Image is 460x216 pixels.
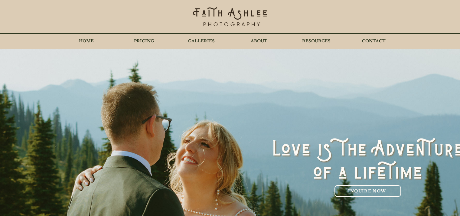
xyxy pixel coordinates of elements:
a: HOME [57,34,115,49]
span: INQUIRE NOW [348,188,386,194]
p: GALLERIES [185,34,218,49]
a: INQUIRE NOW [334,185,401,197]
nav: Site [57,34,403,49]
a: RESOURCES [288,34,345,49]
p: RESOURCES [299,34,334,49]
p: HOME [76,34,97,49]
a: CONTACT [345,34,403,49]
p: ABOUT [248,34,270,49]
div: PRICING [115,34,173,49]
a: GALLERIES [173,34,230,49]
img: Faith's Logo Black_edited_edited.png [192,6,268,29]
p: CONTACT [359,34,389,49]
p: PRICING [131,34,157,49]
a: ABOUT [230,34,288,49]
